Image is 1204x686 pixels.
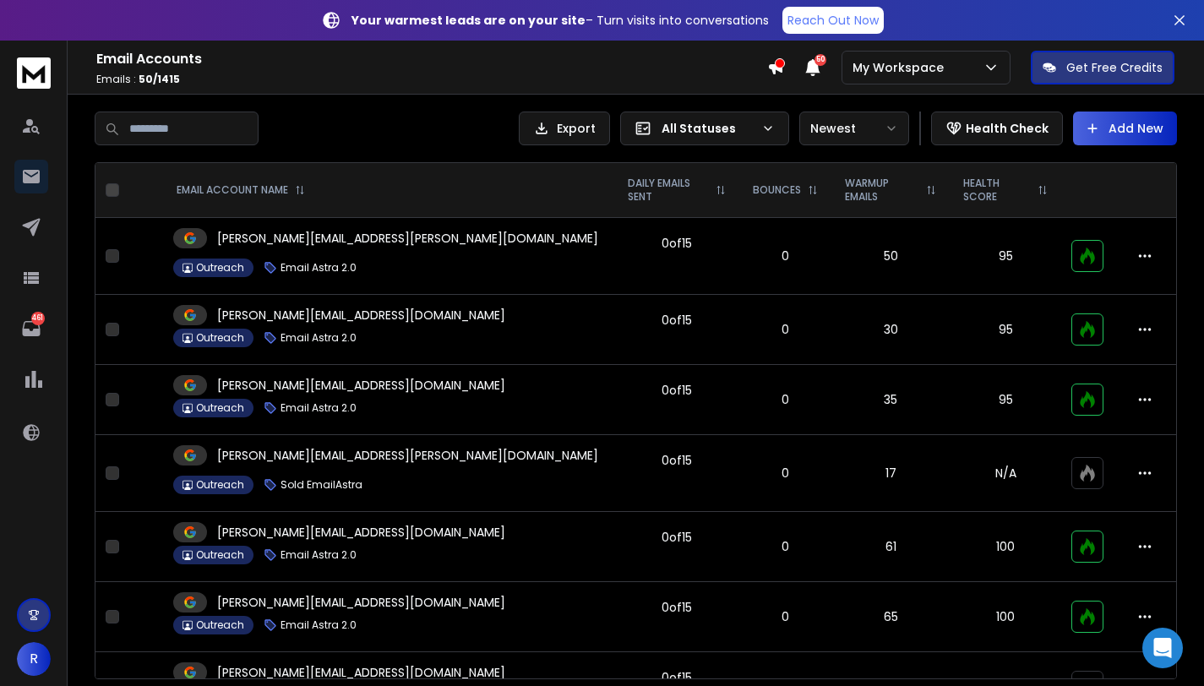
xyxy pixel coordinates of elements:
[782,7,884,34] a: Reach Out Now
[831,435,950,512] td: 17
[196,478,244,492] p: Outreach
[662,669,692,686] div: 0 of 15
[281,478,362,492] p: Sold EmailAstra
[853,59,951,76] p: My Workspace
[662,235,692,252] div: 0 of 15
[950,512,1061,582] td: 100
[662,599,692,616] div: 0 of 15
[14,312,48,346] a: 461
[196,261,244,275] p: Outreach
[662,452,692,469] div: 0 of 15
[519,112,610,145] button: Export
[139,72,180,86] span: 50 / 1415
[931,112,1063,145] button: Health Check
[281,331,357,345] p: Email Astra 2.0
[217,524,505,541] p: [PERSON_NAME][EMAIL_ADDRESS][DOMAIN_NAME]
[749,248,821,264] p: 0
[217,377,505,394] p: [PERSON_NAME][EMAIL_ADDRESS][DOMAIN_NAME]
[963,177,1031,204] p: HEALTH SCORE
[217,307,505,324] p: [PERSON_NAME][EMAIL_ADDRESS][DOMAIN_NAME]
[281,548,357,562] p: Email Astra 2.0
[217,664,505,681] p: [PERSON_NAME][EMAIL_ADDRESS][DOMAIN_NAME]
[831,295,950,365] td: 30
[950,295,1061,365] td: 95
[217,230,598,247] p: [PERSON_NAME][EMAIL_ADDRESS][PERSON_NAME][DOMAIN_NAME]
[217,594,505,611] p: [PERSON_NAME][EMAIL_ADDRESS][DOMAIN_NAME]
[662,312,692,329] div: 0 of 15
[787,12,879,29] p: Reach Out Now
[1142,628,1183,668] div: Open Intercom Messenger
[17,57,51,89] img: logo
[31,312,45,325] p: 461
[662,529,692,546] div: 0 of 15
[351,12,769,29] p: – Turn visits into conversations
[1066,59,1163,76] p: Get Free Credits
[845,177,919,204] p: WARMUP EMAILS
[351,12,586,29] strong: Your warmest leads are on your site
[749,608,821,625] p: 0
[749,321,821,338] p: 0
[17,642,51,676] button: R
[966,120,1049,137] p: Health Check
[177,183,305,197] div: EMAIL ACCOUNT NAME
[196,331,244,345] p: Outreach
[1031,51,1174,84] button: Get Free Credits
[662,120,755,137] p: All Statuses
[281,401,357,415] p: Email Astra 2.0
[950,218,1061,295] td: 95
[814,54,826,66] span: 50
[217,447,598,464] p: [PERSON_NAME][EMAIL_ADDRESS][PERSON_NAME][DOMAIN_NAME]
[950,365,1061,435] td: 95
[749,465,821,482] p: 0
[831,218,950,295] td: 50
[662,382,692,399] div: 0 of 15
[749,391,821,408] p: 0
[799,112,909,145] button: Newest
[1073,112,1177,145] button: Add New
[950,582,1061,652] td: 100
[749,538,821,555] p: 0
[281,261,357,275] p: Email Astra 2.0
[96,73,767,86] p: Emails :
[628,177,709,204] p: DAILY EMAILS SENT
[196,401,244,415] p: Outreach
[831,582,950,652] td: 65
[831,365,950,435] td: 35
[281,618,357,632] p: Email Astra 2.0
[196,618,244,632] p: Outreach
[96,49,767,69] h1: Email Accounts
[960,465,1051,482] p: N/A
[196,548,244,562] p: Outreach
[753,183,801,197] p: BOUNCES
[831,512,950,582] td: 61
